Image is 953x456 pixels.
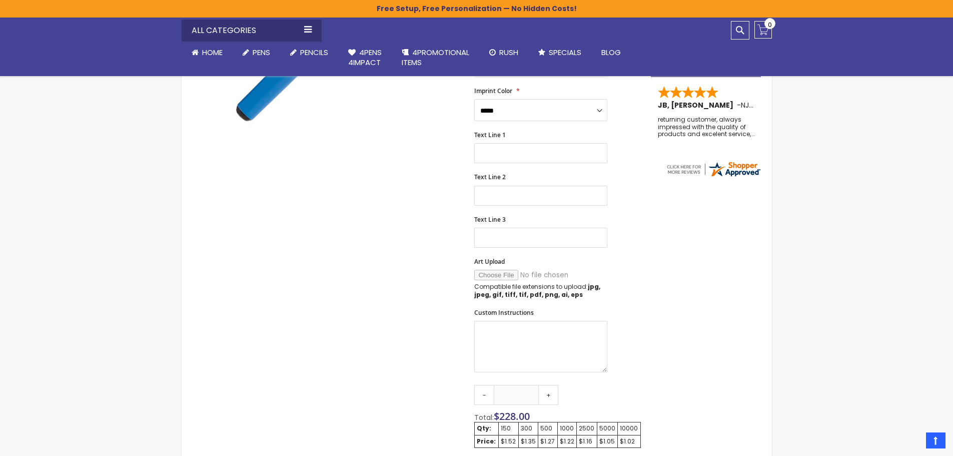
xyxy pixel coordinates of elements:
[233,42,280,64] a: Pens
[521,437,536,445] div: $1.35
[768,20,772,30] span: 0
[499,409,530,423] span: 228.00
[474,131,506,139] span: Text Line 1
[477,424,491,432] strong: Qty:
[665,172,761,180] a: 4pens.com certificate URL
[474,308,534,317] span: Custom Instructions
[348,47,382,68] span: 4Pens 4impact
[549,47,581,58] span: Specials
[477,437,496,445] strong: Price:
[870,429,953,456] iframe: Google Customer Reviews
[540,437,555,445] div: $1.27
[560,437,575,445] div: $1.22
[620,424,638,432] div: 10000
[494,409,530,423] span: $
[474,215,506,224] span: Text Line 3
[528,42,591,64] a: Specials
[579,424,595,432] div: 2500
[737,100,824,110] span: - ,
[665,160,761,178] img: 4pens.com widget logo
[474,283,607,299] p: Compatible file extensions to upload:
[658,116,755,138] div: returning customer, always impressed with the quality of products and excelent service, will retu...
[521,424,536,432] div: 300
[501,437,516,445] div: $1.52
[474,257,505,266] span: Art Upload
[599,424,616,432] div: 5000
[754,21,772,39] a: 0
[474,412,494,422] span: Total:
[741,100,753,110] span: NJ
[338,42,392,74] a: 4Pens4impact
[182,20,322,42] div: All Categories
[538,385,558,405] a: +
[182,42,233,64] a: Home
[474,87,512,95] span: Imprint Color
[474,385,494,405] a: -
[499,47,518,58] span: Rush
[658,100,737,110] span: JB, [PERSON_NAME]
[599,437,616,445] div: $1.05
[392,42,479,74] a: 4PROMOTIONALITEMS
[601,47,621,58] span: Blog
[474,173,506,181] span: Text Line 2
[501,424,516,432] div: 150
[620,437,638,445] div: $1.02
[300,47,328,58] span: Pencils
[540,424,555,432] div: 500
[579,437,595,445] div: $1.16
[474,282,600,299] strong: jpg, jpeg, gif, tiff, tif, pdf, png, ai, eps
[202,47,223,58] span: Home
[280,42,338,64] a: Pencils
[402,47,469,68] span: 4PROMOTIONAL ITEMS
[560,424,575,432] div: 1000
[591,42,631,64] a: Blog
[479,42,528,64] a: Rush
[253,47,270,58] span: Pens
